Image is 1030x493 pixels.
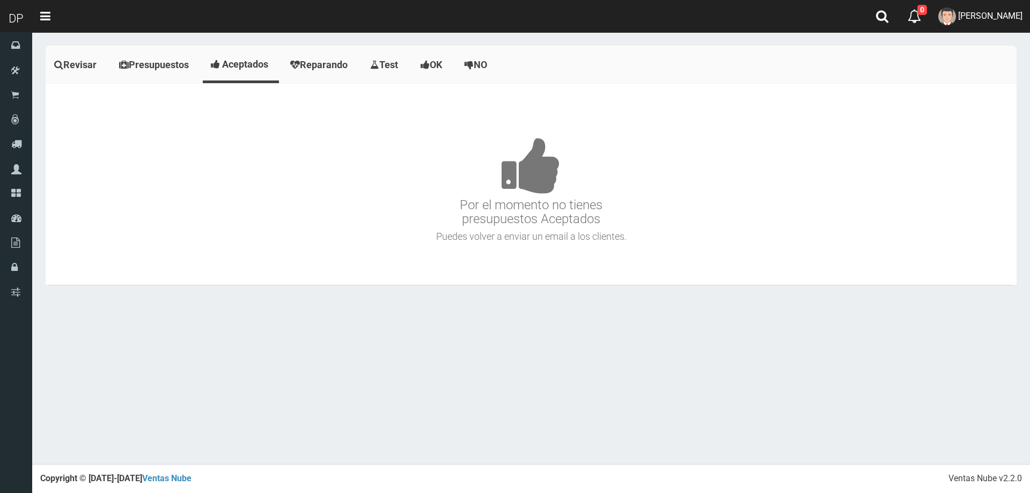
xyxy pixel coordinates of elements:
a: NO [456,48,498,82]
a: Ventas Nube [142,473,192,483]
span: [PERSON_NAME] [958,11,1022,21]
span: Revisar [63,59,97,70]
a: Revisar [46,48,108,82]
span: 0 [917,5,927,15]
a: Reparando [282,48,359,82]
span: Presupuestos [129,59,189,70]
span: Aceptados [222,58,268,70]
span: Test [379,59,398,70]
img: User Image [938,8,956,25]
span: OK [430,59,442,70]
a: Test [362,48,409,82]
span: Reparando [300,59,348,70]
a: OK [412,48,453,82]
div: Ventas Nube v2.2.0 [948,473,1022,485]
a: Aceptados [203,48,279,80]
a: Presupuestos [111,48,200,82]
h4: Puedes volver a enviar un email a los clientes. [48,231,1014,242]
strong: Copyright © [DATE]-[DATE] [40,473,192,483]
h3: Por el momento no tienes presupuestos Aceptados [48,105,1014,226]
span: NO [474,59,487,70]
